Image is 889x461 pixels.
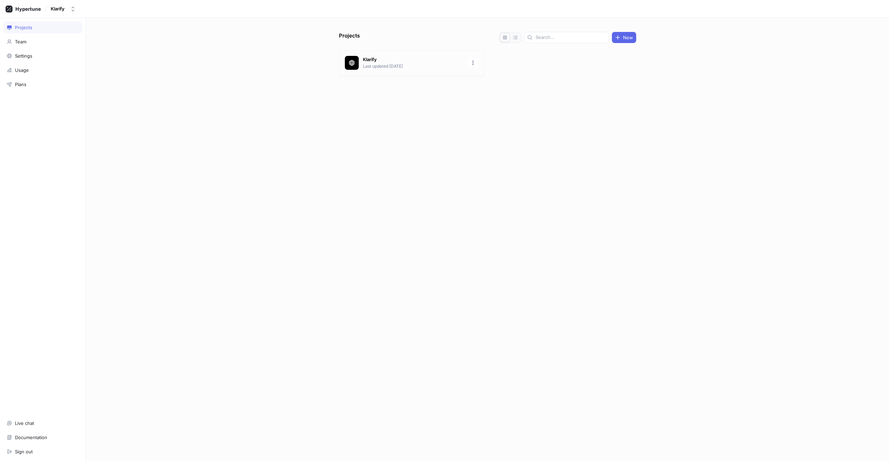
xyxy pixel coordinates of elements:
p: Klarify [363,56,464,63]
a: Usage [3,64,82,76]
button: New [612,32,636,43]
button: Klarify [48,3,78,15]
div: Documentation [15,435,47,440]
div: Team [15,39,26,44]
div: Sign out [15,449,33,454]
p: Last updated [DATE] [363,63,464,69]
a: Documentation [3,431,82,443]
span: New [623,35,633,40]
div: Settings [15,53,32,59]
a: Settings [3,50,82,62]
a: Projects [3,22,82,33]
a: Team [3,36,82,48]
input: Search... [535,34,606,41]
div: Usage [15,67,29,73]
div: Live chat [15,420,34,426]
a: Plans [3,78,82,90]
div: Projects [15,25,32,30]
div: Klarify [51,6,65,12]
div: Plans [15,82,26,87]
p: Projects [339,32,360,43]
